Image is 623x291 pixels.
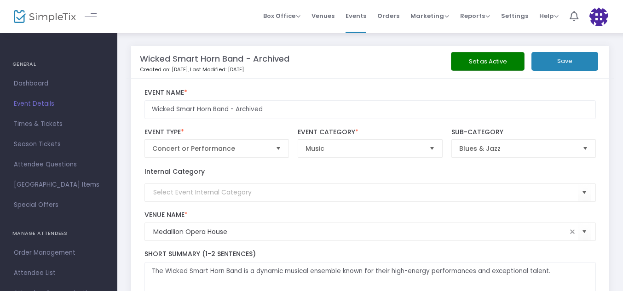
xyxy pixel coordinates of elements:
input: Enter Event Name [144,100,596,119]
span: Help [539,11,559,20]
span: [GEOGRAPHIC_DATA] Items [14,179,104,191]
span: Concert or Performance [152,144,268,153]
span: Box Office [263,11,300,20]
label: Event Name [144,89,596,97]
span: Dashboard [14,78,104,90]
span: Orders [377,4,399,28]
p: Created on: [DATE] [140,66,447,74]
span: Season Tickets [14,138,104,150]
span: Short Summary (1-2 Sentences) [144,249,256,258]
button: Save [531,52,598,71]
input: Select Event Internal Category [153,188,578,197]
h4: MANAGE ATTENDEES [12,224,105,243]
span: Special Offers [14,199,104,211]
span: Times & Tickets [14,118,104,130]
span: Order Management [14,247,104,259]
button: Set as Active [451,52,525,71]
span: Attendee List [14,267,104,279]
button: Select [579,140,592,157]
button: Select [272,140,285,157]
span: Attendee Questions [14,159,104,171]
span: clear [567,226,578,237]
label: Internal Category [144,167,205,177]
span: Music [306,144,421,153]
input: Select Venue [153,227,567,237]
span: Blues & Jazz [459,144,575,153]
span: Venues [311,4,335,28]
span: Event Details [14,98,104,110]
h4: GENERAL [12,55,105,74]
label: Event Type [144,128,289,137]
span: Events [346,4,366,28]
label: Event Category [298,128,442,137]
span: Reports [460,11,490,20]
span: , Last Modified: [DATE] [188,66,244,73]
span: Settings [501,4,528,28]
span: Marketing [410,11,449,20]
button: Select [426,140,438,157]
label: Venue Name [144,211,596,219]
label: Sub-Category [451,128,596,137]
button: Select [578,223,591,241]
button: Select [578,183,591,202]
m-panel-title: Wicked Smart Horn Band - Archived [140,52,289,65]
